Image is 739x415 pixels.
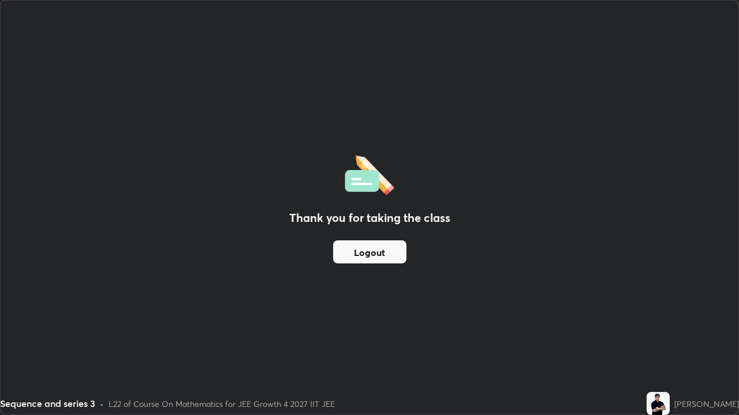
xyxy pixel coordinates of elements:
[674,398,739,410] div: [PERSON_NAME]
[333,240,406,263] button: Logout
[345,152,394,195] img: offlineFeedback.1438e8b3.svg
[647,392,670,415] img: deab58f019554190b94dbb1f509c7ae8.jpg
[100,398,104,410] div: •
[289,209,450,227] h2: Thank you for taking the class
[109,398,335,410] div: L22 of Course On Mathematics for JEE Growth 4 2027 IIT JEE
